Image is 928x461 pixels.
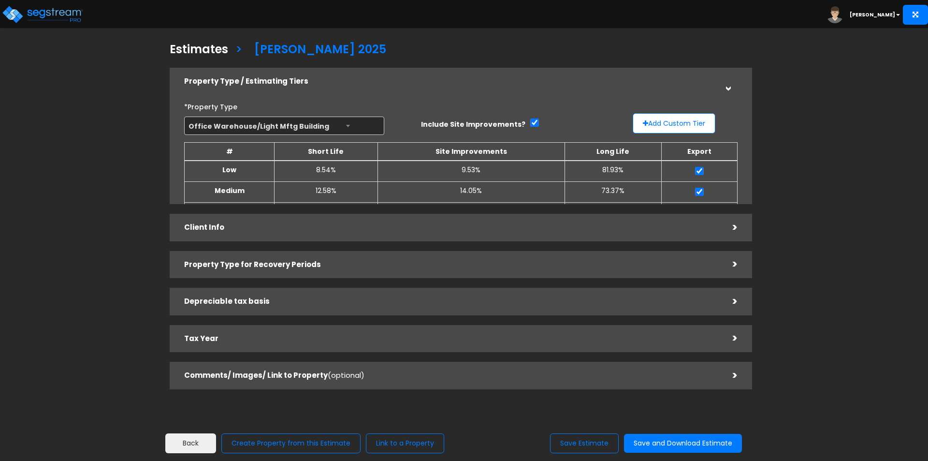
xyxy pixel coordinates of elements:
div: > [718,331,738,346]
td: 8.54% [274,161,377,182]
td: 14.05% [377,182,565,203]
span: Office Warehouse/Light Mftg Building [184,117,384,135]
td: 15.45% [274,203,377,223]
div: > [718,257,738,272]
b: [PERSON_NAME] [850,11,895,18]
th: Export [661,143,737,161]
div: > [718,294,738,309]
span: (optional) [328,370,364,380]
td: 67.83% [565,203,662,223]
label: Include Site Improvements? [421,119,525,129]
img: logo_pro_r.png [1,5,84,24]
img: avatar.png [826,6,843,23]
button: Add Custom Tier [633,113,715,134]
td: 16.72% [377,203,565,223]
th: Short Life [274,143,377,161]
div: > [720,72,735,91]
b: Low [222,165,236,175]
h5: Property Type for Recovery Periods [184,261,718,269]
a: Back [165,433,216,453]
span: Office Warehouse/Light Mftg Building [185,117,384,135]
button: Create Property from this Estimate [221,433,361,453]
td: 73.37% [565,182,662,203]
h5: Tax Year [184,335,718,343]
td: 81.93% [565,161,662,182]
div: > [718,220,738,235]
h3: > [235,43,242,58]
h3: [PERSON_NAME] 2025 [254,43,386,58]
button: Link to a Property [366,433,444,453]
label: *Property Type [184,99,237,112]
h5: Depreciable tax basis [184,297,718,306]
td: 12.58% [274,182,377,203]
h5: Property Type / Estimating Tiers [184,77,718,86]
b: Medium [215,186,245,195]
a: [PERSON_NAME] 2025 [247,33,386,63]
a: Estimates [162,33,228,63]
h5: Comments/ Images/ Link to Property [184,372,718,380]
div: > [718,368,738,383]
button: Save and Download Estimate [624,434,742,453]
th: Site Improvements [377,143,565,161]
button: Save Estimate [550,433,619,453]
th: # [185,143,275,161]
th: Long Life [565,143,662,161]
td: 9.53% [377,161,565,182]
h5: Client Info [184,223,718,232]
h3: Estimates [170,43,228,58]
